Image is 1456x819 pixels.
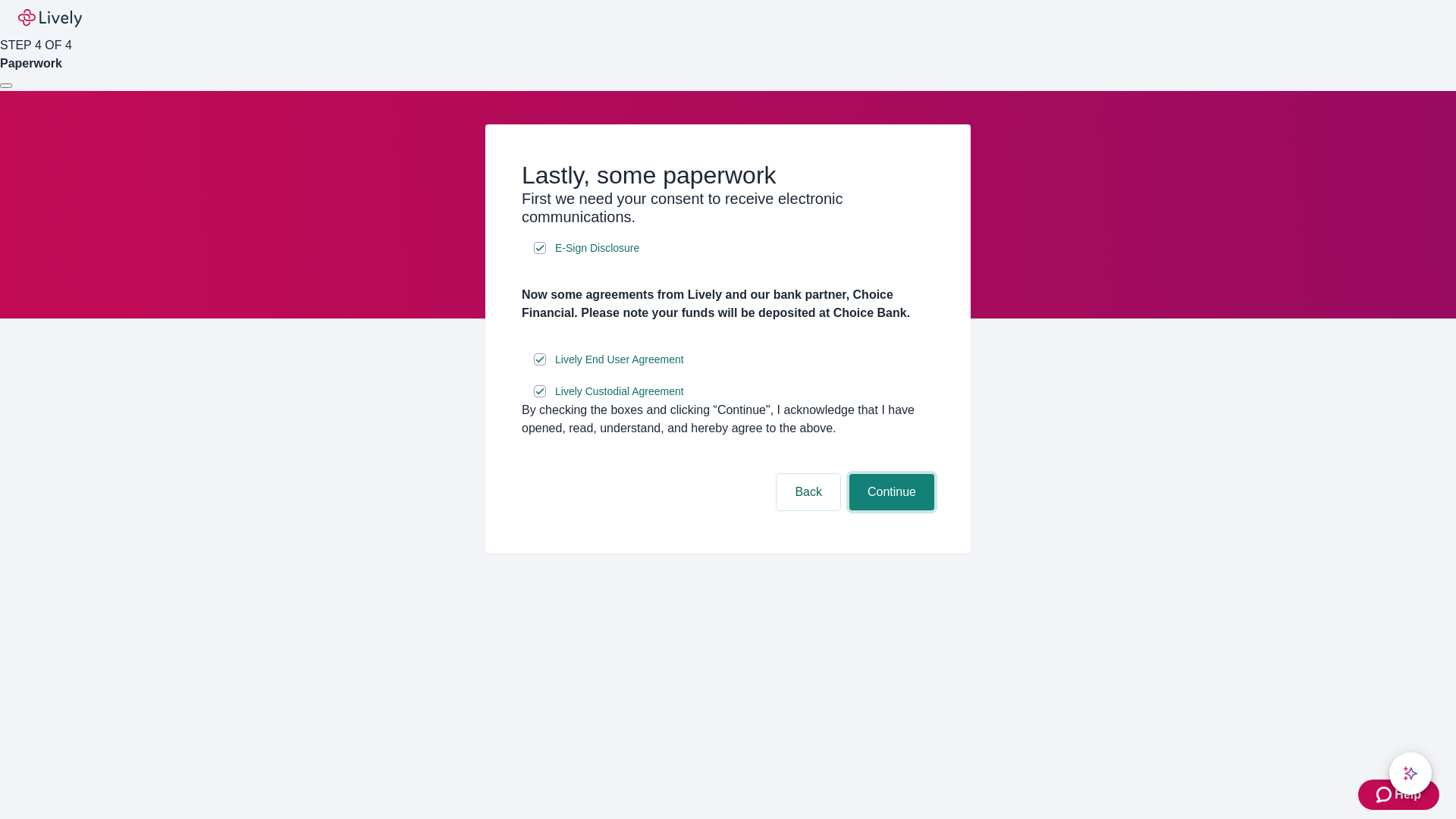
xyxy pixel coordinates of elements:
[522,190,934,226] h3: First we need your consent to receive electronic communications.
[555,240,639,256] span: E-Sign Disclosure
[1358,780,1439,810] button: Zendesk support iconHelp
[849,474,934,510] button: Continue
[552,382,687,401] a: e-sign disclosure document
[522,161,934,190] h2: Lastly, some paperwork
[1395,786,1421,804] span: Help
[555,384,684,400] span: Lively Custodial Agreement
[522,401,934,438] div: By checking the boxes and clicking “Continue", I acknowledge that I have opened, read, understand...
[1376,786,1395,804] svg: Zendesk support icon
[522,286,934,322] h4: Now some agreements from Lively and our bank partner, Choice Financial. Please note your funds wi...
[555,352,684,368] span: Lively End User Agreement
[552,350,687,369] a: e-sign disclosure document
[1389,752,1432,795] button: chat
[552,239,642,258] a: e-sign disclosure document
[1403,766,1418,781] svg: Lively AI Assistant
[18,9,82,27] img: Lively
[777,474,840,510] button: Back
